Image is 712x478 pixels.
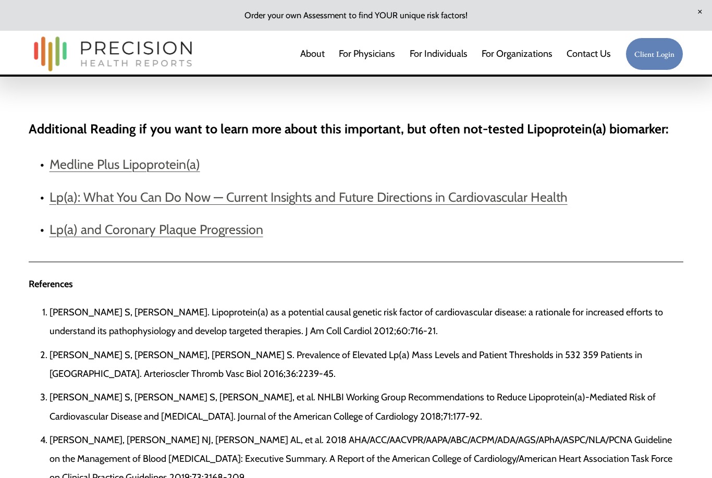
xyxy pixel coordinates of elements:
a: Contact Us [567,43,611,64]
p: [PERSON_NAME] S, [PERSON_NAME] S, [PERSON_NAME], et al. NHLBI Working Group Recommendations to Re... [50,388,684,426]
img: Precision Health Reports [29,32,198,76]
a: Lp(a): What You Can Do Now — Current Insights and Future Directions in Cardiovascular Health [50,189,568,205]
a: For Individuals [410,43,468,64]
span: For Organizations [482,44,553,63]
p: [PERSON_NAME] S, [PERSON_NAME], [PERSON_NAME] S. Prevalence of Elevated Lp(a) Mass Levels and Pat... [50,346,684,384]
iframe: Chat Widget [660,428,712,478]
a: For Physicians [339,43,395,64]
p: [PERSON_NAME] S, [PERSON_NAME]. Lipoprotein(a) as a potential causal genetic risk factor of cardi... [50,303,684,341]
a: Client Login [625,38,684,70]
a: Lp(a) and Coronary Plaque Progression [50,222,263,237]
a: Medline Plus Lipoprotein(a) [50,156,200,172]
strong: References [29,278,73,290]
a: folder dropdown [482,43,553,64]
strong: Additional Reading if you want to learn more about this important, but often not-tested Lipoprote... [29,121,669,137]
a: About [300,43,325,64]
